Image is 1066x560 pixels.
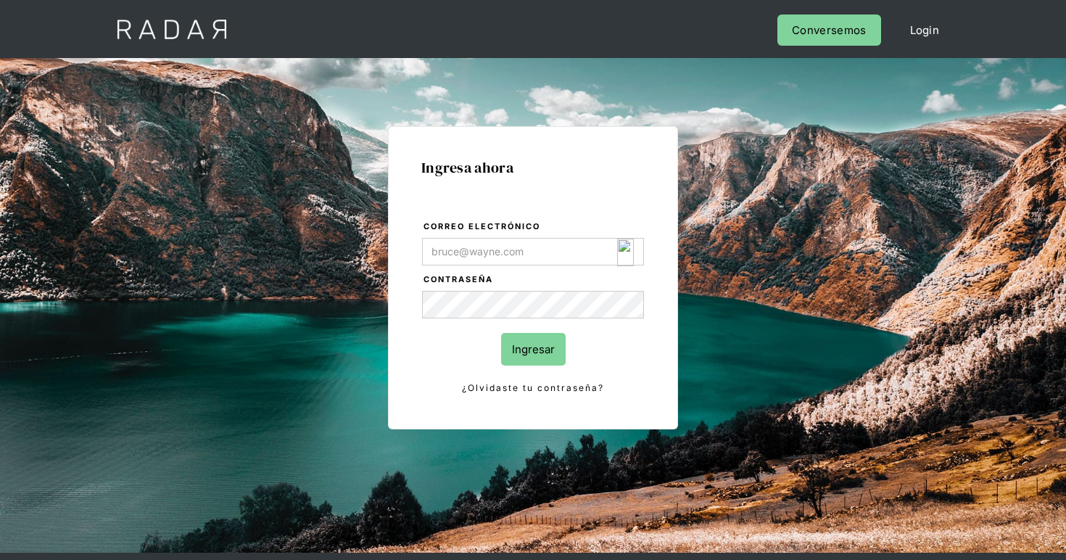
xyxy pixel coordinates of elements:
[421,160,645,176] h1: Ingresa ahora
[423,220,644,234] label: Correo electrónico
[422,380,644,396] a: ¿Olvidaste tu contraseña?
[423,273,644,287] label: Contraseña
[617,239,634,266] img: icon_180.svg
[896,15,954,46] a: Login
[777,15,880,46] a: Conversemos
[421,219,645,396] form: Login Form
[501,333,566,366] input: Ingresar
[422,238,644,265] input: bruce@wayne.com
